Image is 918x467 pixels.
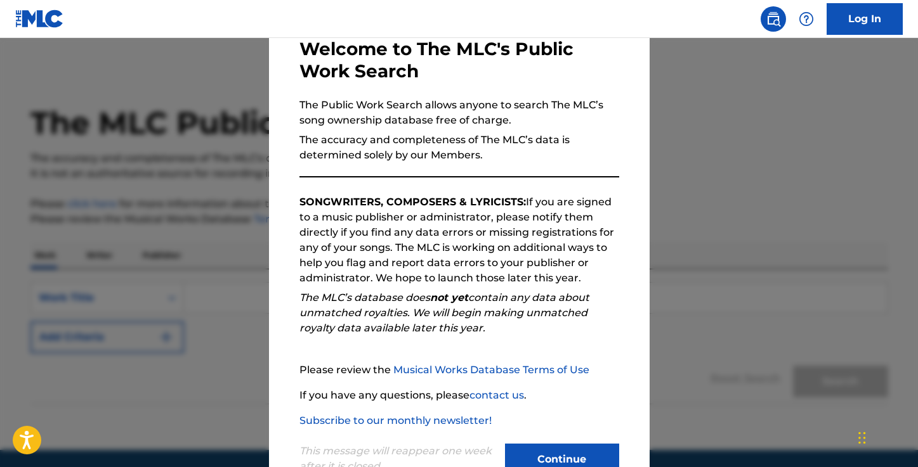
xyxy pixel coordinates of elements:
[299,98,619,128] p: The Public Work Search allows anyone to search The MLC’s song ownership database free of charge.
[299,362,619,378] p: Please review the
[430,291,468,304] strong: not yet
[393,364,589,376] a: Musical Works Database Terms of Use
[299,196,526,208] strong: SONGWRITERS, COMPOSERS & LYRICISTS:
[299,414,492,426] a: Subscribe to our monthly newsletter!
[299,195,619,286] p: If you are signed to a music publisher or administrator, please notify them directly if you find ...
[299,291,589,334] em: The MLC’s database does contain any data about unmatched royalties. We will begin making unmatche...
[827,3,903,35] a: Log In
[299,132,619,163] p: The accuracy and completeness of The MLC’s data is determined solely by our Members.
[299,38,619,82] h3: Welcome to The MLC's Public Work Search
[858,419,866,457] div: Drag
[794,6,819,32] div: Help
[15,10,64,28] img: MLC Logo
[766,11,781,27] img: search
[799,11,814,27] img: help
[469,389,524,401] a: contact us
[299,388,619,403] p: If you have any questions, please .
[761,6,786,32] a: Public Search
[855,406,918,467] iframe: Chat Widget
